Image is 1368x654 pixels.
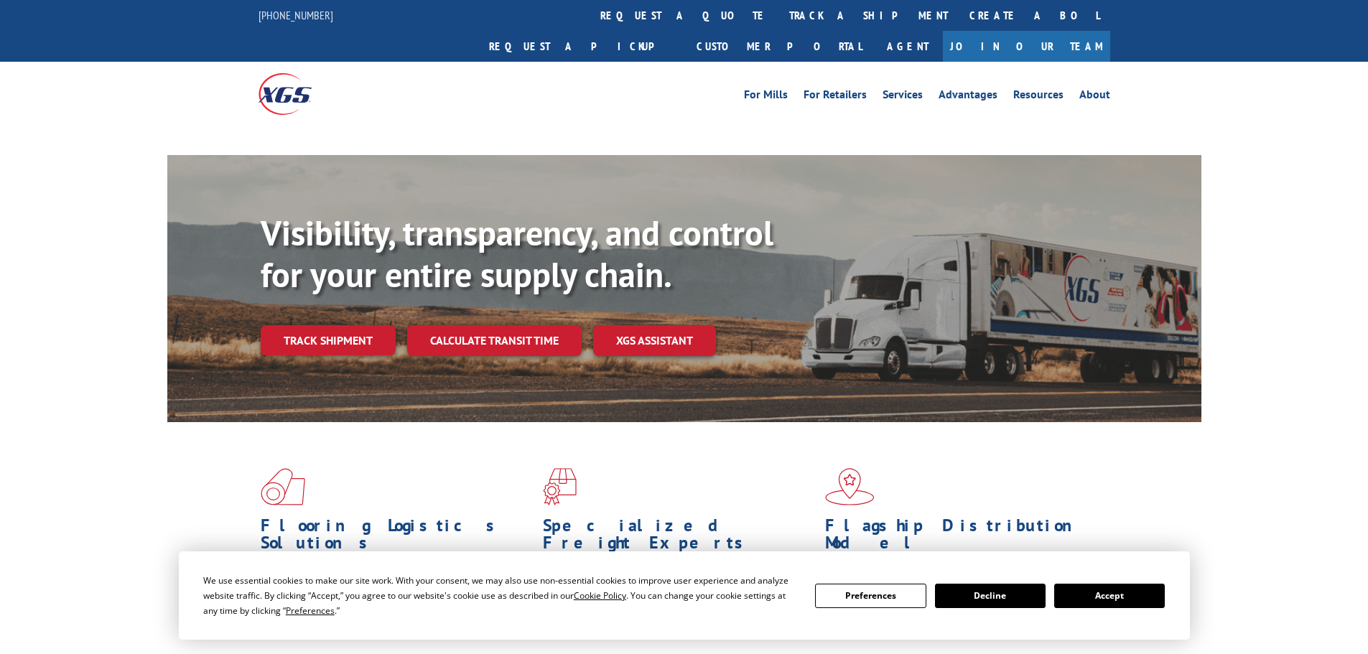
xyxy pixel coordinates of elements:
[1079,89,1110,105] a: About
[574,589,626,602] span: Cookie Policy
[883,89,923,105] a: Services
[873,31,943,62] a: Agent
[1013,89,1064,105] a: Resources
[261,468,305,505] img: xgs-icon-total-supply-chain-intelligence-red
[1054,584,1165,608] button: Accept
[543,517,814,559] h1: Specialized Freight Experts
[593,325,716,356] a: XGS ASSISTANT
[935,584,1046,608] button: Decline
[825,468,875,505] img: xgs-icon-flagship-distribution-model-red
[261,517,532,559] h1: Flooring Logistics Solutions
[744,89,788,105] a: For Mills
[179,551,1190,640] div: Cookie Consent Prompt
[939,89,997,105] a: Advantages
[261,325,396,355] a: Track shipment
[686,31,873,62] a: Customer Portal
[943,31,1110,62] a: Join Our Team
[543,468,577,505] img: xgs-icon-focused-on-flooring-red
[478,31,686,62] a: Request a pickup
[407,325,582,356] a: Calculate transit time
[259,8,333,22] a: [PHONE_NUMBER]
[825,517,1097,559] h1: Flagship Distribution Model
[261,210,773,296] b: Visibility, transparency, and control for your entire supply chain.
[203,573,798,618] div: We use essential cookies to make our site work. With your consent, we may also use non-essential ...
[804,89,867,105] a: For Retailers
[815,584,926,608] button: Preferences
[286,604,335,617] span: Preferences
